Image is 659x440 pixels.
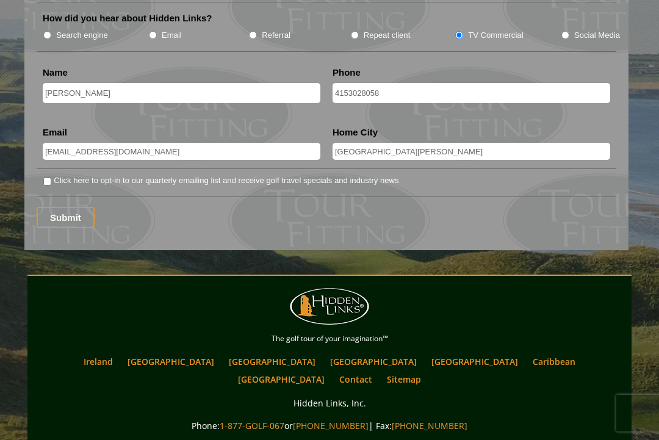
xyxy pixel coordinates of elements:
a: Contact [333,370,378,388]
a: Sitemap [381,370,427,388]
label: Name [43,67,68,79]
label: Home City [333,126,378,139]
label: Referral [262,29,290,41]
a: Ireland [77,353,119,370]
a: [GEOGRAPHIC_DATA] [223,353,322,370]
a: [PHONE_NUMBER] [392,420,467,431]
label: Email [43,126,67,139]
label: Phone [333,67,361,79]
label: Click here to opt-in to our quarterly emailing list and receive golf travel specials and industry... [54,175,398,187]
a: [GEOGRAPHIC_DATA] [324,353,423,370]
a: Caribbean [527,353,582,370]
p: The golf tour of your imagination™ [31,332,628,345]
label: Social Media [574,29,620,41]
label: How did you hear about Hidden Links? [43,12,212,24]
a: [PHONE_NUMBER] [293,420,369,431]
label: Email [162,29,182,41]
a: [GEOGRAPHIC_DATA] [121,353,220,370]
input: Submit [37,207,95,228]
a: [GEOGRAPHIC_DATA] [425,353,524,370]
a: 1-877-GOLF-067 [220,420,284,431]
label: Search engine [56,29,108,41]
label: Repeat client [364,29,411,41]
a: [GEOGRAPHIC_DATA] [232,370,331,388]
p: Hidden Links, Inc. [31,395,628,411]
label: TV Commercial [468,29,523,41]
p: Phone: or | Fax: [31,418,628,433]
